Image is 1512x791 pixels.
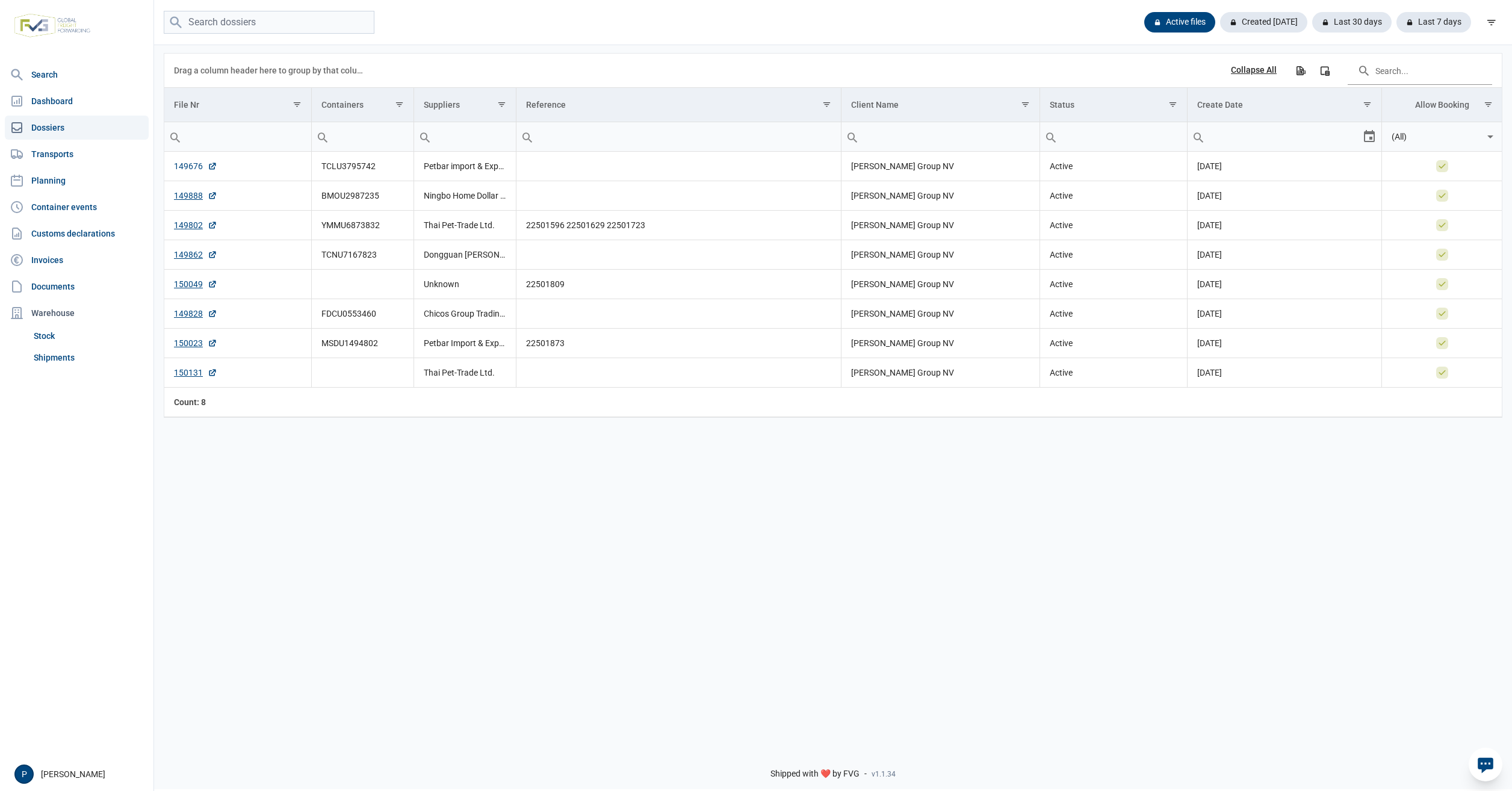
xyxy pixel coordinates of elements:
[1231,65,1277,76] div: Collapse All
[872,769,896,779] span: v1.1.34
[1483,122,1498,151] div: Select
[1197,338,1222,348] span: [DATE]
[1484,100,1493,109] span: Show filter options for column 'Allow Booking'
[414,270,516,299] td: Unknown
[312,240,414,270] td: TCNU7167823
[841,152,1040,181] td: [PERSON_NAME] Group NV
[174,160,217,172] a: 149676
[1220,12,1307,33] div: Created [DATE]
[841,299,1040,329] td: [PERSON_NAME] Group NV
[1021,100,1030,109] span: Show filter options for column 'Client Name'
[841,211,1040,240] td: [PERSON_NAME] Group NV
[312,122,414,151] input: Filter cell
[516,88,841,122] td: Column Reference
[5,301,149,325] div: Warehouse
[1481,11,1502,33] div: filter
[1040,122,1188,152] td: Filter cell
[1040,88,1188,122] td: Column Status
[414,122,436,151] div: Search box
[1363,100,1372,109] span: Show filter options for column 'Create Date'
[29,347,149,368] a: Shipments
[10,9,95,42] img: FVG - Global freight forwarding
[841,270,1040,299] td: [PERSON_NAME] Group NV
[174,219,217,231] a: 149802
[312,88,414,122] td: Column Containers
[14,765,34,784] div: P
[414,299,516,329] td: Chicos Group Trading Limited, Dongguan [PERSON_NAME] Company Limited, Starlights International Ltd.
[1197,161,1222,171] span: [DATE]
[293,100,302,109] span: Show filter options for column 'File Nr'
[1382,122,1483,151] input: Filter cell
[312,299,414,329] td: FDCU0553460
[1144,12,1215,33] div: Active files
[1362,122,1377,151] div: Select
[5,142,149,166] a: Transports
[516,329,841,358] td: 22501873
[1382,122,1502,152] td: Filter cell
[29,325,149,347] a: Stock
[414,358,516,388] td: Thai Pet-Trade Ltd.
[164,11,374,34] input: Search dossiers
[1040,329,1188,358] td: Active
[14,765,146,784] div: [PERSON_NAME]
[5,169,149,193] a: Planning
[1188,122,1209,151] div: Search box
[174,337,217,349] a: 150023
[841,122,1040,152] td: Filter cell
[1168,100,1177,109] span: Show filter options for column 'Status'
[5,89,149,113] a: Dashboard
[851,100,899,110] div: Client Name
[414,122,516,152] td: Filter cell
[516,122,538,151] div: Search box
[164,88,312,122] td: Column File Nr
[770,769,860,780] span: Shipped with ❤️ by FVG
[312,152,414,181] td: TCLU3795742
[1312,12,1392,33] div: Last 30 days
[516,270,841,299] td: 22501809
[414,240,516,270] td: Dongguan [PERSON_NAME] Company Limited
[526,100,566,110] div: Reference
[864,769,867,780] span: -
[174,61,367,80] div: Drag a column header here to group by that column
[312,181,414,211] td: BMOU2987235
[312,122,414,152] td: Filter cell
[312,329,414,358] td: MSDU1494802
[414,122,516,151] input: Filter cell
[414,152,516,181] td: Petbar import & Export
[516,211,841,240] td: 22501596 22501629 22501723
[1050,100,1074,110] div: Status
[164,122,312,152] td: Filter cell
[841,122,1040,151] input: Filter cell
[1040,152,1188,181] td: Active
[321,100,364,110] div: Containers
[414,181,516,211] td: Ningbo Home Dollar Imp. & Exp. Corp.
[414,329,516,358] td: Petbar Import & Export Co., Ltd.
[174,396,302,408] div: File Nr Count: 8
[5,116,149,140] a: Dossiers
[414,88,516,122] td: Column Suppliers
[5,222,149,246] a: Customs declarations
[822,100,831,109] span: Show filter options for column 'Reference'
[5,195,149,219] a: Container events
[1040,122,1062,151] div: Search box
[174,249,217,261] a: 149862
[164,122,186,151] div: Search box
[841,181,1040,211] td: [PERSON_NAME] Group NV
[1396,12,1471,33] div: Last 7 days
[174,190,217,202] a: 149888
[516,122,841,152] td: Filter cell
[1348,56,1492,85] input: Search in the data grid
[312,122,333,151] div: Search box
[516,122,840,151] input: Filter cell
[174,54,1492,87] div: Data grid toolbar
[1188,122,1382,152] td: Filter cell
[1197,191,1222,200] span: [DATE]
[1188,122,1362,151] input: Filter cell
[1197,368,1222,377] span: [DATE]
[841,122,863,151] div: Search box
[1188,88,1382,122] td: Column Create Date
[1197,100,1243,110] div: Create Date
[1197,220,1222,230] span: [DATE]
[841,329,1040,358] td: [PERSON_NAME] Group NV
[174,367,217,379] a: 150131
